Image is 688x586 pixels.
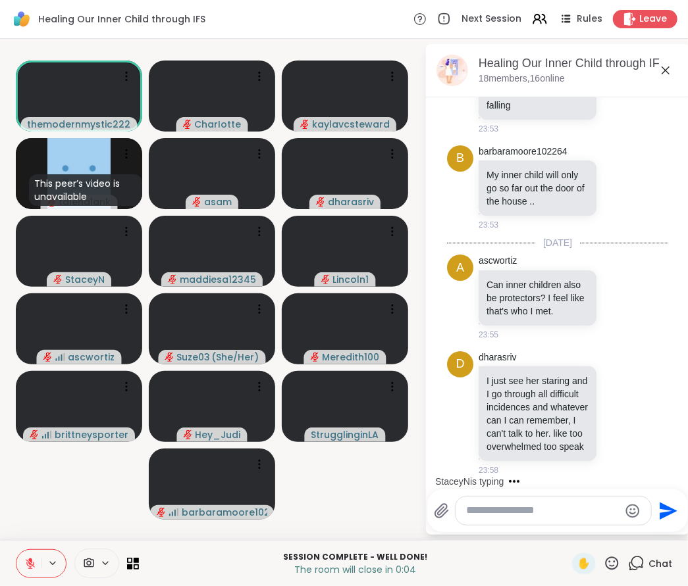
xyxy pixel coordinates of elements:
[456,259,464,277] span: a
[487,278,589,318] p: Can inner children also be protectors? I feel like that's who I met.
[311,353,320,362] span: audio-muted
[479,219,498,231] span: 23:53
[196,428,241,441] span: Hey_Judi
[311,428,379,441] span: StrugglinginLA
[147,551,564,563] p: Session Complete - well done!
[437,55,468,86] img: Healing Our Inner Child through IFS, Oct 09
[462,12,521,26] span: Next Session
[479,329,498,341] span: 23:55
[652,496,681,525] button: Send
[312,118,390,131] span: kaylavcsteward
[192,197,201,207] span: audio-muted
[456,149,464,167] span: b
[184,430,193,439] span: audio-muted
[479,464,498,476] span: 23:58
[333,273,369,286] span: Lincoln1
[300,120,309,129] span: audio-muted
[147,563,564,576] p: The room will close in 0:04
[165,353,174,362] span: audio-muted
[328,195,374,208] span: dharasriv
[639,12,667,26] span: Leave
[577,556,591,572] span: ✋
[487,374,589,453] p: I just see her staring and I go through all difficult incidences and whatever can I can remember,...
[68,351,115,364] span: ascwortiz
[29,174,142,206] div: This peer’s video is unavailable
[157,508,166,517] span: audio-muted
[648,557,672,570] span: Chat
[625,503,641,519] button: Emoji picker
[195,118,242,131] span: CharIotte
[323,351,380,364] span: Meredith100
[177,351,211,364] span: Suze03
[53,275,63,284] span: audio-muted
[487,168,589,208] p: My inner child will only go so far out the door of the house ..
[47,138,111,209] img: talenalank
[204,195,232,208] span: asam
[30,430,39,439] span: audio-muted
[11,8,33,30] img: ShareWell Logomark
[466,504,620,518] textarea: Type your message
[65,273,105,286] span: StaceyN
[38,12,205,26] span: Healing Our Inner Child through IFS
[168,275,177,284] span: audio-muted
[479,351,517,364] a: dharasriv
[182,506,267,519] span: barbaramoore102264
[479,145,568,159] a: barbaramoore102264
[28,118,131,131] span: themodernmystic222
[535,236,580,249] span: [DATE]
[183,120,192,129] span: audio-muted
[180,273,256,286] span: maddiesa12345
[435,475,504,488] div: StaceyN is typing
[321,275,331,284] span: audio-muted
[479,255,517,268] a: ascwortiz
[43,353,53,362] span: audio-muted
[479,55,679,72] div: Healing Our Inner Child through IFS, [DATE]
[479,123,498,135] span: 23:53
[456,355,465,373] span: d
[55,428,128,441] span: brittneysporter
[212,351,259,364] span: ( She/Her )
[316,197,325,207] span: audio-muted
[577,12,602,26] span: Rules
[479,72,565,85] p: 18 members, 16 online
